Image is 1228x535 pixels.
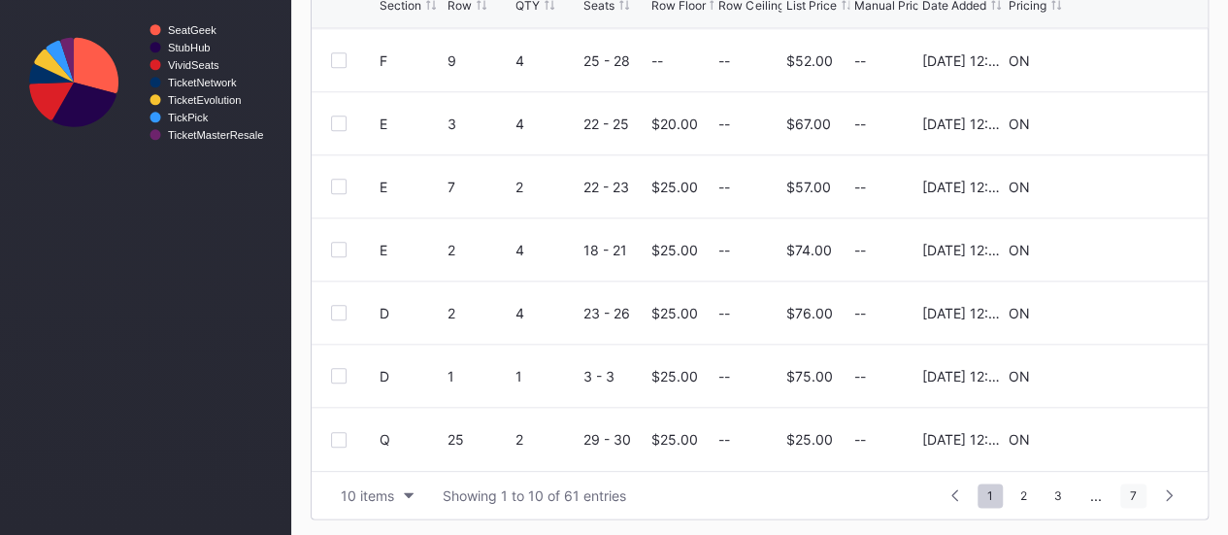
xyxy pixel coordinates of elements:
[786,431,833,448] div: $25.00
[1009,116,1030,132] div: ON
[448,116,511,132] div: 3
[650,368,697,385] div: $25.00
[168,94,241,106] text: TicketEvolution
[1076,487,1116,504] div: ...
[1009,242,1030,258] div: ON
[922,116,1004,132] div: [DATE] 12:28PM
[583,368,647,385] div: 3 - 3
[854,52,917,69] div: --
[168,59,219,71] text: VividSeats
[922,52,1004,69] div: [DATE] 12:28PM
[583,52,647,69] div: 25 - 28
[380,242,443,258] div: E
[786,242,832,258] div: $74.00
[168,24,216,36] text: SeatGeek
[515,52,579,69] div: 4
[650,431,697,448] div: $25.00
[515,368,579,385] div: 1
[380,431,443,448] div: Q
[1009,52,1030,69] div: ON
[650,305,697,321] div: $25.00
[331,483,423,509] button: 10 items
[583,242,647,258] div: 18 - 21
[168,42,211,53] text: StubHub
[583,179,647,195] div: 22 - 23
[854,242,917,258] div: --
[786,116,831,132] div: $67.00
[380,116,443,132] div: E
[786,368,833,385] div: $75.00
[1009,305,1030,321] div: ON
[854,305,917,321] div: --
[341,487,394,504] div: 10 items
[1120,484,1146,508] span: 7
[854,179,917,195] div: --
[854,431,917,448] div: --
[718,368,730,385] div: --
[1009,179,1030,195] div: ON
[718,242,730,258] div: --
[922,305,1004,321] div: [DATE] 12:28PM
[168,112,209,123] text: TickPick
[718,431,730,448] div: --
[922,431,1004,448] div: [DATE] 12:28PM
[786,52,833,69] div: $52.00
[583,431,647,448] div: 29 - 30
[718,179,730,195] div: --
[718,305,730,321] div: --
[650,52,662,69] div: --
[1009,368,1030,385] div: ON
[448,52,511,69] div: 9
[1009,431,1030,448] div: ON
[448,305,511,321] div: 2
[443,487,626,504] div: Showing 1 to 10 of 61 entries
[515,305,579,321] div: 4
[922,242,1004,258] div: [DATE] 12:28PM
[168,77,237,88] text: TicketNetwork
[583,305,647,321] div: 23 - 26
[380,52,443,69] div: F
[718,52,730,69] div: --
[515,242,579,258] div: 4
[922,368,1004,385] div: [DATE] 12:28PM
[786,179,831,195] div: $57.00
[854,116,917,132] div: --
[168,129,263,141] text: TicketMasterResale
[718,116,730,132] div: --
[922,179,1004,195] div: [DATE] 12:28PM
[978,484,1003,508] span: 1
[786,305,833,321] div: $76.00
[650,242,697,258] div: $25.00
[650,179,697,195] div: $25.00
[515,431,579,448] div: 2
[515,179,579,195] div: 2
[1045,484,1072,508] span: 3
[650,116,697,132] div: $20.00
[515,116,579,132] div: 4
[448,242,511,258] div: 2
[1011,484,1037,508] span: 2
[448,368,511,385] div: 1
[380,179,443,195] div: E
[380,368,443,385] div: D
[583,116,647,132] div: 22 - 25
[448,179,511,195] div: 7
[380,305,443,321] div: D
[854,368,917,385] div: --
[448,431,511,448] div: 25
